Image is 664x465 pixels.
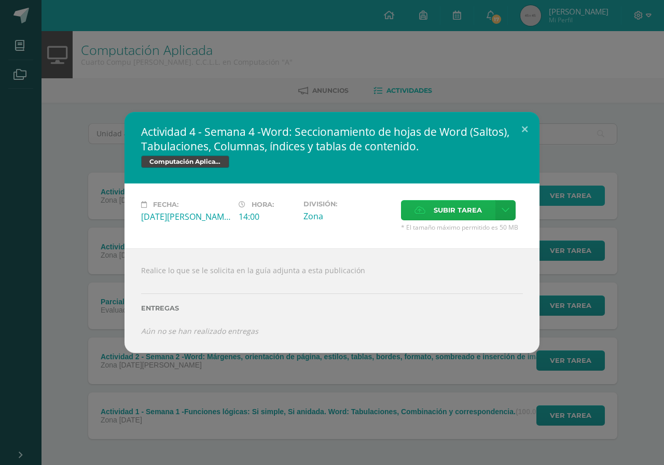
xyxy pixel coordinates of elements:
i: Aún no se han realizado entregas [141,326,258,336]
label: Entregas [141,304,523,312]
button: Close (Esc) [510,112,539,147]
span: Computación Aplicada [141,156,229,168]
div: Zona [303,210,393,222]
div: 14:00 [239,211,295,222]
span: Fecha: [153,201,178,208]
label: División: [303,200,393,208]
span: * El tamaño máximo permitido es 50 MB [401,223,523,232]
div: Realice lo que se le solicita en la guía adjunta a esta publicación [125,248,539,353]
span: Hora: [252,201,274,208]
h2: Actividad 4 - Semana 4 -Word: Seccionamiento de hojas de Word (Saltos), Tabulaciones, Columnas, í... [141,124,523,153]
div: [DATE][PERSON_NAME] [141,211,230,222]
span: Subir tarea [434,201,482,220]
